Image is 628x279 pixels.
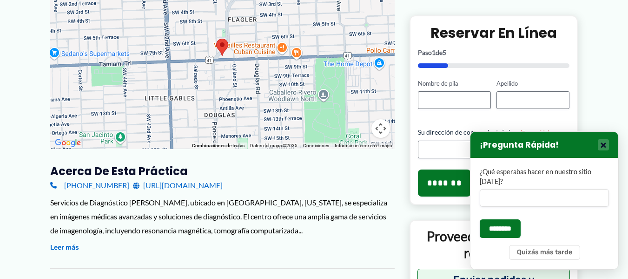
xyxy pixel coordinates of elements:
[600,138,607,151] font: ×
[371,119,390,138] button: Controles de visualización del mapa
[303,143,329,148] font: Condiciones
[430,22,557,42] font: Reservar en línea
[496,79,518,87] font: Apellido
[517,248,572,256] font: Quizás más tarde
[50,242,79,253] button: Leer más
[427,228,561,261] font: Proveedores y personal referentes
[50,163,188,179] font: Acerca de esta práctica
[50,178,129,192] a: [PHONE_NUMBER]
[509,245,580,260] button: Quizás más tarde
[432,48,436,56] font: 1
[480,139,559,150] font: ¡Pregunta rápida!
[50,244,79,252] font: Leer más
[443,48,446,56] font: 5
[418,79,458,87] font: Nombre de pila
[192,143,245,148] font: Combinaciones de teclas
[418,128,517,136] font: Su dirección de correo electrónico
[53,137,83,149] a: Abrir esta área en Google Maps (se abre en una ventana nueva)
[192,143,245,149] button: Combinaciones de teclas
[598,139,609,150] button: Cerca
[250,143,297,148] font: Datos del mapa ©2025
[418,48,432,56] font: Paso
[436,48,443,56] font: de
[53,137,83,149] img: Google
[64,181,129,190] font: [PHONE_NUMBER]
[50,198,387,234] font: Servicios de Diagnóstico [PERSON_NAME], ubicado en [GEOGRAPHIC_DATA], [US_STATE], se especializa ...
[480,168,591,185] font: ¿Qué esperabas hacer en nuestro sitio [DATE]?
[335,143,392,148] a: Informar un error en el mapa
[133,178,223,192] a: [URL][DOMAIN_NAME]
[303,143,329,148] a: Condiciones (se abre en una nueva pestaña)
[143,181,223,190] font: [URL][DOMAIN_NAME]
[520,129,550,136] font: (Requerido)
